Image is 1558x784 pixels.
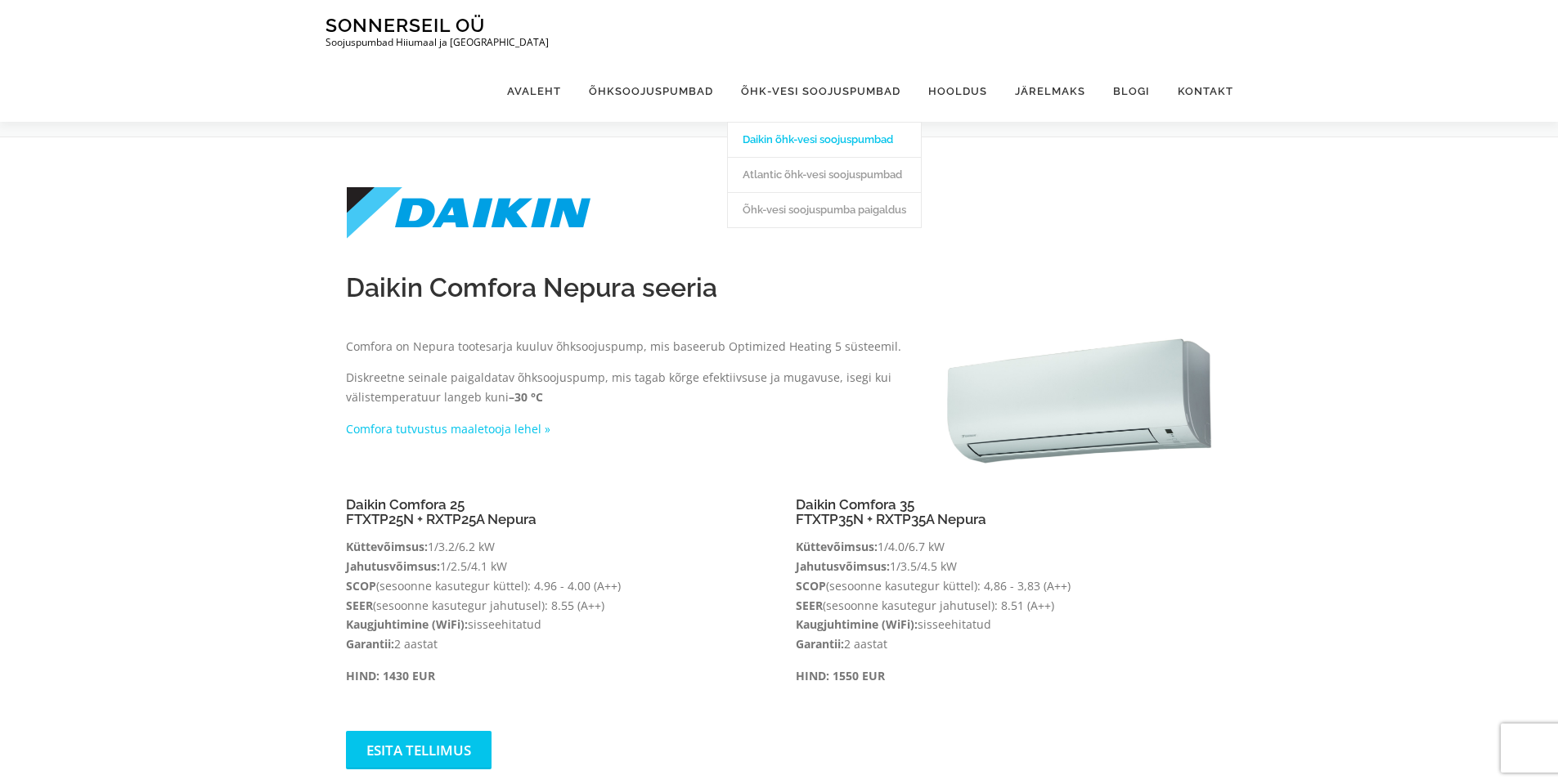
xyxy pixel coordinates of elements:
span: Daikin Comfora Nepura seeria [346,272,717,302]
strong: Garantii: [346,636,394,652]
strong: HIND: 1550 EUR [796,668,885,683]
strong: Jahutusvõimsus: [796,558,890,574]
strong: Küttevõimsus: [346,539,428,554]
strong: SEER [346,598,373,613]
strong: Kaugjuhtimine (WiFi): [346,616,468,632]
a: Comfora tutvustus maaletooja lehel » [346,421,550,437]
a: Blogi [1099,60,1164,122]
a: Esita tellimus [346,731,492,769]
img: DAIKIN_logo.svg [346,186,591,240]
p: 1/4.0/6.7 kW 1/3.5/4.5 kW (sesoonne kasutegur küttel): 4,86 - 3,83 (A++) (sesoonne kasutegur jahu... [796,537,1213,654]
strong: Küttevõimsus: [796,539,878,554]
a: Daikin õhk-vesi soojuspumbad [728,122,921,157]
p: Comfora on Nepura tootesarja kuuluv õhksoojuspump, mis baseerub Optimized Heating 5 süsteemil. [346,337,913,356]
strong: Kaugjuhtimine (WiFi): [796,616,918,632]
strong: Garantii: [796,636,844,652]
a: Atlantic õhk-vesi soojuspumbad [728,157,921,192]
a: Õhk-vesi soojuspumbad [727,60,914,122]
img: Daikin Comfora FTXTP-K [945,337,1213,464]
p: Diskreetne seinale paigaldatav õhksoojuspump, mis tagab kõrge efektiivsuse ja mugavuse, isegi kui... [346,368,913,407]
a: Hooldus [914,60,1001,122]
strong: SEER [796,598,823,613]
a: Õhksoojuspumbad [575,60,727,122]
strong: SCOP [796,578,826,594]
a: Sonnerseil OÜ [326,14,485,36]
strong: SCOP [346,578,376,594]
h4: Daikin Comfora 25 FTXTP25N + RXTP25A Nepura [346,497,763,527]
a: Avaleht [493,60,575,122]
p: 1/3.2/6.2 kW 1/2.5/4.1 kW (sesoonne kasutegur küttel): 4.96 - 4.00 (A++) (sesoonne kasutegur jahu... [346,537,763,654]
a: Kontakt [1164,60,1233,122]
a: Õhk-vesi soojuspumba paigaldus [728,192,921,227]
b: HIND: 1430 EUR [346,668,435,683]
strong: –30 °C [509,389,543,405]
p: Soojuspumbad Hiiumaal ja [GEOGRAPHIC_DATA] [326,37,549,48]
strong: Jahutusvõimsus: [346,558,440,574]
h4: Daikin Comfora 35 FTXTP35N + RXTP35A Nepura [796,497,1213,527]
a: Järelmaks [1001,60,1099,122]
